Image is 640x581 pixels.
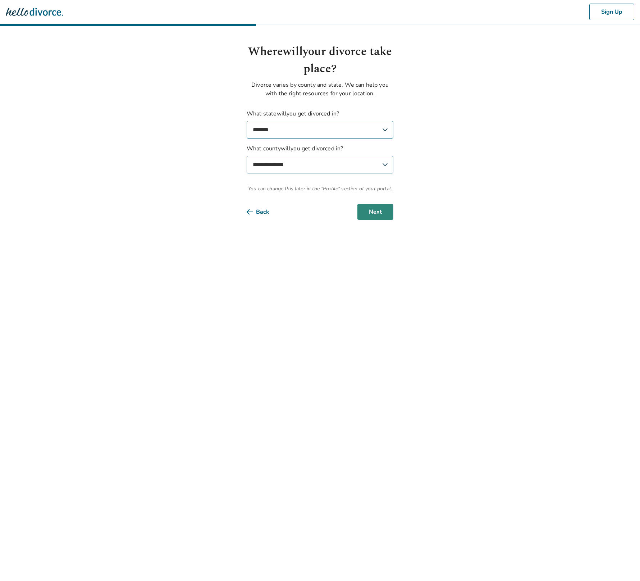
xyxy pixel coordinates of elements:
[247,144,393,173] label: What county will you get divorced in?
[589,4,634,20] button: Sign Up
[247,156,393,173] select: What countywillyou get divorced in?
[247,43,393,78] h1: Where will your divorce take place?
[247,185,393,192] span: You can change this later in the "Profile" section of your portal.
[604,546,640,581] iframe: Chat Widget
[247,204,281,220] button: Back
[247,121,393,139] select: What statewillyou get divorced in?
[247,109,393,139] label: What state will you get divorced in?
[247,81,393,98] p: Divorce varies by county and state. We can help you with the right resources for your location.
[357,204,393,220] button: Next
[6,5,63,19] img: Hello Divorce Logo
